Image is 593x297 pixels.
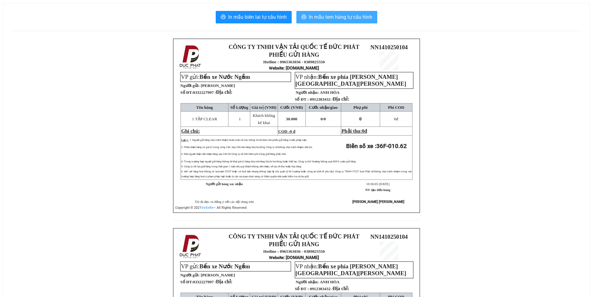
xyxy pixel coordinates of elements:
span: NN1410250104 [370,233,408,240]
span: printer [301,14,306,20]
span: 6: Đối với hàng hoá không có hoá đơn GTGT hoặc có hoá đơn nhưng không hợp lệ (do quản lý thị trườ... [181,170,412,178]
span: ANH HÒA [320,90,339,95]
span: In mẫu biên lai tự cấu hình [228,13,287,21]
span: Khách không kê khai [253,113,275,125]
strong: : [DOMAIN_NAME] [269,255,319,260]
span: Địa chỉ: [333,96,349,102]
span: 5: Công ty chỉ lưu giữ hàng trong thời gian 1 tuần nếu quý khách không đến nhận, sẽ lưu về kho ho... [181,165,302,168]
span: [PERSON_NAME] [201,83,235,88]
span: Website [269,66,284,70]
span: Bến xe Nước Ngầm [200,263,250,270]
span: 10:36:05 [DATE] [366,182,389,186]
button: printerIn mẫu tem hàng tự cấu hình [296,11,377,23]
span: Ghi chú: [181,128,200,134]
strong: : [DOMAIN_NAME] [269,65,319,70]
span: Bến xe phía [PERSON_NAME][GEOGRAPHIC_DATA][PERSON_NAME] [295,74,406,87]
strong: [PERSON_NAME] [PERSON_NAME] [352,200,404,204]
span: 0 [394,117,396,121]
span: Bến xe Nước Ngầm [200,74,250,80]
span: 1 TẬP CLEAR [192,117,217,121]
button: printerIn mẫu biên lai tự cấu hình [216,11,292,23]
strong: Số ĐT: [180,280,232,284]
span: Phải thu: [341,128,367,134]
span: Tên hàng [196,105,213,110]
span: Giá trị (VNĐ) [252,105,276,110]
span: Địa chỉ: [216,279,233,284]
span: In mẫu tem hàng tự cấu hình [309,13,372,21]
span: Cước nhận/giao [309,105,338,110]
strong: Người nhận: [296,280,319,284]
span: NN1410250104 [370,44,408,50]
span: 36F-010.62 [376,143,407,150]
span: COD : [278,129,295,134]
strong: Người gửi hàng xác nhận [206,182,243,186]
span: VP gửi: [181,74,250,80]
span: Tôi đã đọc và đồng ý với các nội dung trên [195,200,254,204]
span: [PERSON_NAME] [201,273,235,277]
span: Địa chỉ: [216,89,233,95]
span: Phí COD [388,105,404,110]
span: Phụ phí [353,105,367,110]
strong: Người nhận: [296,90,319,95]
span: 0912383432 / [310,286,349,291]
span: 1: Người gửi hàng chịu trách nhiệm hoàn toàn về mọi thông tin kê khai trên phiếu gửi hàng trước p... [190,139,307,141]
span: VP gửi: [181,263,250,270]
span: 4: Trong trường hợp người gửi hàng không kê khai giá trị hàng hóa mà hàng hóa bị hư hỏng hoặc thấ... [181,160,356,163]
span: đ [365,128,367,134]
span: printer [221,14,226,20]
strong: Số ĐT: [180,90,232,95]
span: Số Lượng [230,105,248,110]
span: ANH HÒA [320,280,339,284]
span: Website [269,255,284,260]
span: 0 [359,117,362,121]
span: Cước (VNĐ) [280,105,303,110]
span: 0332227997 / [193,90,233,95]
span: đ [394,117,398,121]
strong: NV tạo đơn hàng [365,188,390,192]
strong: Số ĐT : [295,97,309,102]
a: VeXeRe [201,206,214,210]
strong: CÔNG TY TNHH VẬN TẢI QUỐC TẾ ĐỨC PHÁT [229,233,360,240]
strong: Biển số xe : [346,143,407,150]
span: 30.000 [286,117,297,121]
span: 0 [362,128,365,134]
img: logo [178,44,204,70]
span: VP nhận: [295,74,406,87]
span: Lưu ý: [181,139,188,141]
span: Copyright © 2021 – All Rights Reserved [175,206,247,210]
strong: PHIẾU GỬI HÀNG [269,51,319,58]
strong: Hotline : 0965363036 - 0389825550 [263,249,325,254]
span: 1 [239,117,241,121]
span: 0/ [321,117,326,121]
span: Địa chỉ: [333,286,349,291]
strong: CÔNG TY TNHH VẬN TẢI QUỐC TẾ ĐỨC PHÁT [229,44,360,50]
strong: Hotline : 0965363036 - 0389825550 [263,60,325,64]
strong: PHIẾU GỬI HÀNG [269,241,319,247]
img: logo [178,233,204,260]
span: VP nhận: [295,263,406,276]
span: 0 [324,117,326,121]
span: 3: Nếu người nhận đến nhận hàng sau 24h thì Công ty sẽ tính thêm phí trông giữ hàng phát sinh. [181,153,286,156]
span: 0912383432 / [310,97,349,102]
span: 2: Phiếu nhận hàng có giá trị trong vòng 24h. Sau 24h nếu hàng hóa hư hỏng Công ty sẽ không chịu ... [181,146,312,149]
strong: Người gửi: [180,83,200,88]
strong: Số ĐT : [295,286,309,291]
span: 0332227997 / [193,280,233,284]
span: Bến xe phía [PERSON_NAME][GEOGRAPHIC_DATA][PERSON_NAME] [295,263,406,276]
strong: Người gửi: [180,273,200,277]
span: 0 đ [290,129,295,134]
